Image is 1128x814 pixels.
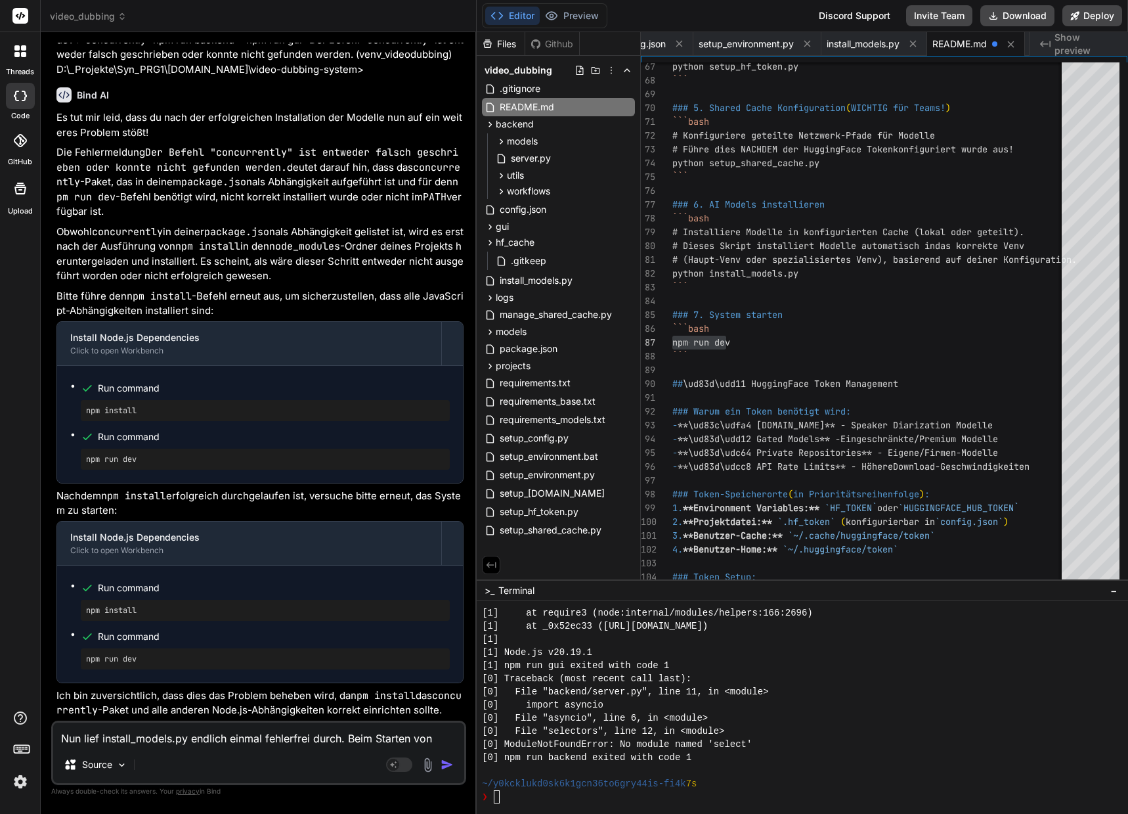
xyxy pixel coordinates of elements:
[98,630,450,643] span: Run command
[482,738,752,751] span: [0] ModuleNotFoundError: No module named 'select'
[641,129,655,143] div: 72
[70,531,428,544] div: Install Node.js Dependencies
[641,170,655,184] div: 75
[846,516,935,528] span: konfigurierbar in
[678,433,840,445] span: **\ud83d\udd12 Gated Models** -
[498,584,534,597] span: Terminal
[893,143,1014,155] span: konfiguriert wurde aus!
[181,175,252,189] code: package.json
[482,606,813,620] span: [1] at require3 (node:internal/modules/helpers:166:2696)
[498,449,599,464] span: setup_environment.bat
[641,143,655,156] div: 73
[619,37,666,51] span: config.json
[423,191,446,204] code: PATH
[935,254,1077,265] span: d auf deiner Konfiguration.
[672,516,683,528] span: 2.
[935,516,1003,528] span: `config.json`
[70,545,428,556] div: Click to open Workbench
[50,10,127,23] span: video_dubbing
[98,581,450,595] span: Run command
[641,336,655,350] div: 87
[919,488,924,500] span: )
[496,220,509,233] span: gui
[672,488,788,500] span: ### Token-Speicherorte
[641,363,655,377] div: 89
[420,757,435,773] img: attachment
[672,350,688,362] span: ```
[672,267,798,279] span: python install_models.py
[11,110,30,122] label: code
[641,198,655,212] div: 77
[56,110,464,140] p: Es tut mir leid, dass du nach der erfolgreichen Installation der Modelle nun auf ein weiteres Pro...
[482,620,708,633] span: [1] at _0x52ec33 ([URL][DOMAIN_NAME])
[788,530,935,541] span: `~/.cache/huggingface/token`
[485,64,552,77] span: video_dubbing
[893,461,1030,472] span: Download-Geschwindigkeiten
[678,461,893,472] span: **\ud83d\udcc8 API Rate Limits** - Höhere
[56,689,462,717] code: concurrently
[56,175,458,204] code: npm run dev
[56,289,464,319] p: Bitte führe den -Befehl erneut aus, um sicherzustellen, dass alle JavaScript-Abhängigkeiten insta...
[672,447,678,459] span: -
[672,226,935,238] span: # Installiere Modelle in konfigurierten Cache (lok
[92,225,163,238] code: concurrently
[641,350,655,363] div: 88
[496,236,534,249] span: hf_cache
[498,341,559,357] span: package.json
[482,790,488,803] span: ❯
[498,81,542,97] span: .gitignore
[641,212,655,225] div: 78
[482,777,686,790] span: ~/y0kcklukd0sk6k1gcn36to6gry44is-fi4k
[683,502,819,514] span: **Environment Variables:**
[1110,584,1117,597] span: −
[672,378,683,390] span: ##
[788,488,793,500] span: (
[641,418,655,432] div: 93
[672,129,935,141] span: # Konfiguriere geteilte Netzwerk-Pfade für Modelle
[777,516,835,528] span: `.hf_token`
[641,529,655,543] div: 101
[498,504,580,520] span: setup_hf_token.py
[683,378,898,390] span: \ud83d\udd11 HuggingFace Token Management
[498,522,603,538] span: setup_shared_cache.py
[641,74,655,87] div: 68
[498,375,572,391] span: requirements.txt
[77,89,109,102] h6: Bind AI
[498,412,607,428] span: requirements_models.txt
[86,654,445,664] pre: npm run dev
[641,432,655,446] div: 94
[672,171,688,183] span: ```
[641,101,655,115] div: 70
[641,570,655,584] div: 104
[641,281,655,294] div: 83
[70,331,428,344] div: Install Node.js Dependencies
[86,605,445,616] pre: npm install
[482,712,708,725] span: [0] File "asyncio", line 6, in <module>
[507,135,538,148] span: models
[507,169,524,182] span: utils
[641,253,655,267] div: 81
[641,377,655,391] div: 90
[477,37,525,51] div: Files
[825,502,877,514] span: `HF_TOKEN`
[496,359,531,373] span: projects
[678,447,940,459] span: **\ud83d\udc64 Private Repositories** - Eigene/Fir
[6,66,34,78] label: threads
[641,460,655,474] div: 96
[641,501,655,515] div: 99
[485,584,494,597] span: >_
[641,87,655,101] div: 69
[641,156,655,170] div: 74
[498,99,555,115] span: README.md
[641,267,655,281] div: 82
[70,346,428,356] div: Click to open Workbench
[498,430,570,446] span: setup_config.py
[924,488,930,500] span: :
[482,751,691,764] span: [0] npm run backend exited with code 1
[641,487,655,501] div: 98
[482,725,724,738] span: [0] File "selectors", line 12, in <module>
[498,467,596,483] span: setup_environment.py
[101,489,166,503] code: npm install
[678,419,935,431] span: **\ud83c\udfa4 [DOMAIN_NAME]** - Speaker Diarizat
[672,543,683,555] span: 4.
